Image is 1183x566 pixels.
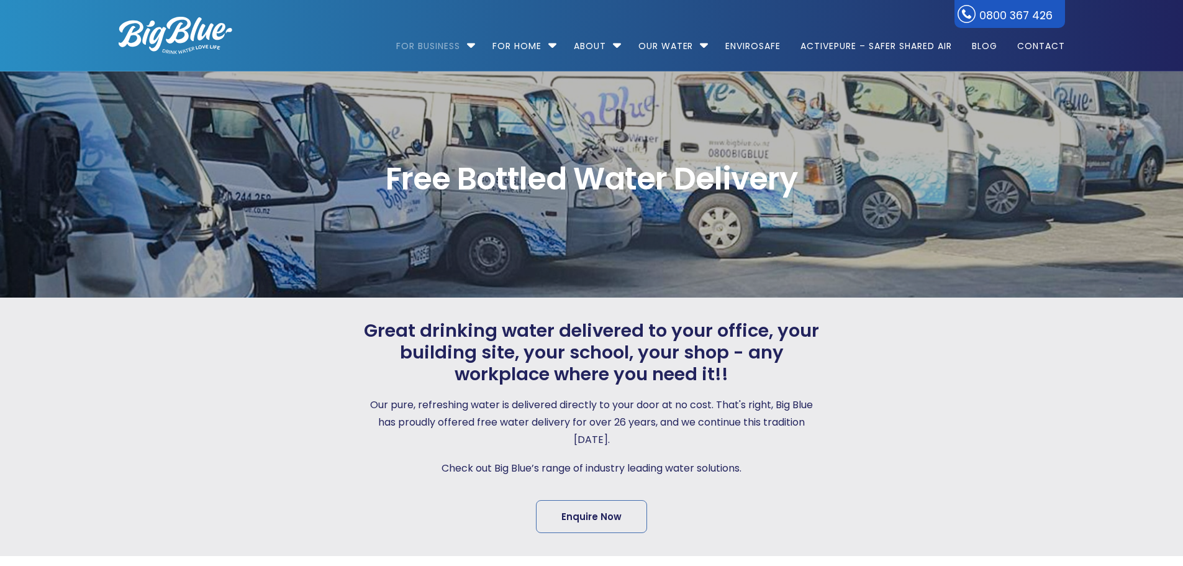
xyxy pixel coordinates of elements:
p: Check out Big Blue’s range of industry leading water solutions. [361,460,823,477]
span: Free Bottled Water Delivery [119,163,1065,194]
a: Enquire Now [536,500,647,533]
span: Great drinking water delivered to your office, your building site, your school, your shop - any w... [361,320,823,385]
img: logo [119,17,232,54]
p: Our pure, refreshing water is delivered directly to your door at no cost. That's right, Big Blue ... [361,396,823,449]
